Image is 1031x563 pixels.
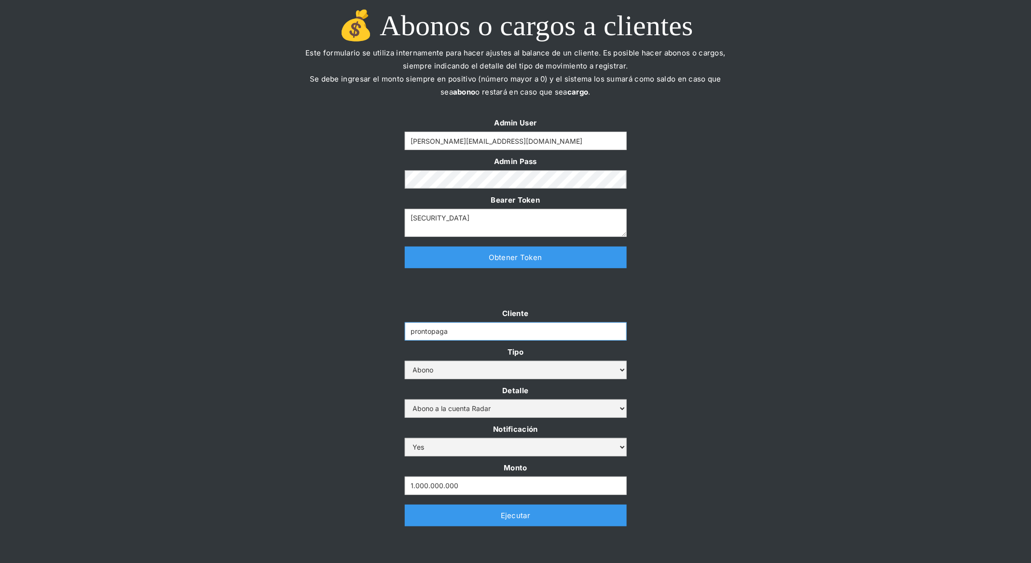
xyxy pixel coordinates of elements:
form: Form [405,307,627,495]
input: Example Text [405,132,627,150]
label: Bearer Token [405,193,627,206]
a: Ejecutar [405,505,627,526]
form: Form [405,116,627,237]
label: Admin User [405,116,627,129]
input: Example Text [405,322,627,341]
strong: abono [453,87,476,96]
label: Monto [405,461,627,474]
label: Cliente [405,307,627,320]
label: Tipo [405,345,627,358]
input: Monto [405,477,627,495]
label: Admin Pass [405,155,627,168]
strong: cargo [567,87,589,96]
label: Notificación [405,423,627,436]
a: Obtener Token [405,247,627,268]
label: Detalle [405,384,627,397]
h1: 💰 Abonos o cargos a clientes [299,10,733,41]
p: Este formulario se utiliza internamente para hacer ajustes al balance de un cliente. Es posible h... [299,46,733,111]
